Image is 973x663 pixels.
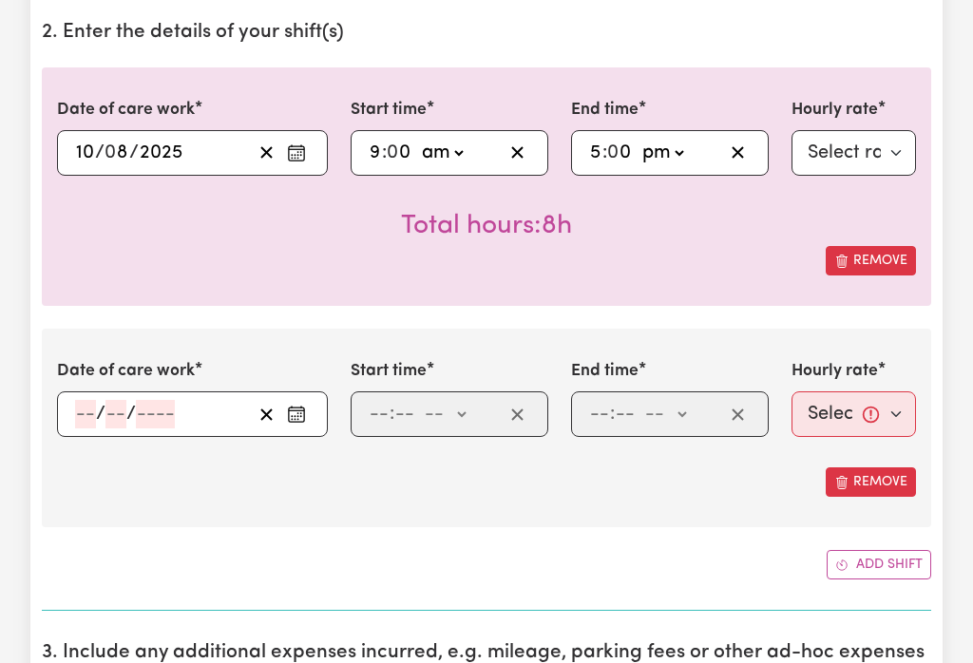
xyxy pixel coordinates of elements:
[281,139,312,167] button: Enter the date of care work
[571,98,639,123] label: End time
[387,143,398,162] span: 0
[139,139,183,167] input: ----
[136,400,175,428] input: ----
[390,404,394,425] span: :
[571,359,639,384] label: End time
[610,404,615,425] span: :
[95,142,105,163] span: /
[57,359,195,384] label: Date of care work
[281,400,312,428] button: Enter the date of care work
[792,98,878,123] label: Hourly rate
[252,139,281,167] button: Clear date
[42,21,931,45] h2: 2. Enter the details of your shift(s)
[252,400,281,428] button: Clear date
[589,400,610,428] input: --
[129,142,139,163] span: /
[75,139,95,167] input: --
[589,139,602,167] input: --
[609,139,634,167] input: --
[602,142,607,163] span: :
[826,467,916,497] button: Remove this shift
[792,359,878,384] label: Hourly rate
[105,139,129,167] input: --
[105,143,116,162] span: 0
[57,98,195,123] label: Date of care work
[826,246,916,275] button: Remove this shift
[607,143,619,162] span: 0
[827,550,931,579] button: Add another shift
[369,139,382,167] input: --
[105,400,126,428] input: --
[126,404,136,425] span: /
[389,139,413,167] input: --
[96,404,105,425] span: /
[351,98,427,123] label: Start time
[369,400,390,428] input: --
[351,359,427,384] label: Start time
[75,400,96,428] input: --
[401,213,572,239] span: Total hours worked: 8 hours
[394,400,415,428] input: --
[615,400,636,428] input: --
[382,142,387,163] span: :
